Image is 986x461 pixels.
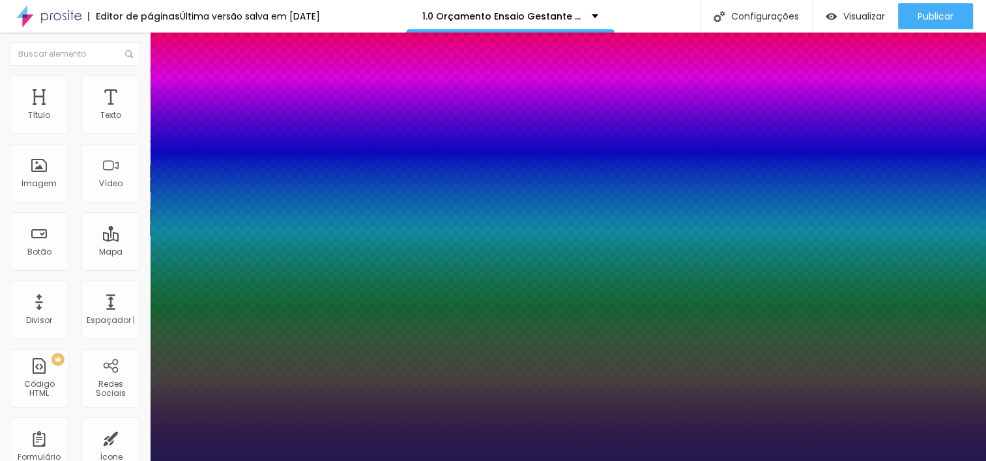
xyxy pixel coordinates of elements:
div: Texto [100,111,121,120]
img: Ícone [125,50,133,58]
input: Buscar elemento [10,42,140,66]
span: Visualizar [843,11,885,21]
div: Botão [27,247,51,257]
div: Editor de páginas [88,12,180,21]
div: Última versão salva em [DATE] [180,12,320,21]
div: Título [28,111,50,120]
div: Imagem [22,179,57,188]
div: Vídeo [99,179,123,188]
img: Ícone [714,11,725,22]
div: Espaçador | [87,316,135,325]
span: Publicar [918,11,953,21]
button: Publicar [898,3,973,29]
div: Mapa [99,247,123,257]
p: 1.0 Orçamento Ensaio Gestante 2025 [422,12,582,21]
div: Divisor [26,316,52,325]
div: Código HTML [13,380,65,398]
img: view-1.svg [826,11,837,22]
div: Redes Sociais [85,380,136,398]
button: Visualizar [813,3,898,29]
font: Configurações [731,12,799,21]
